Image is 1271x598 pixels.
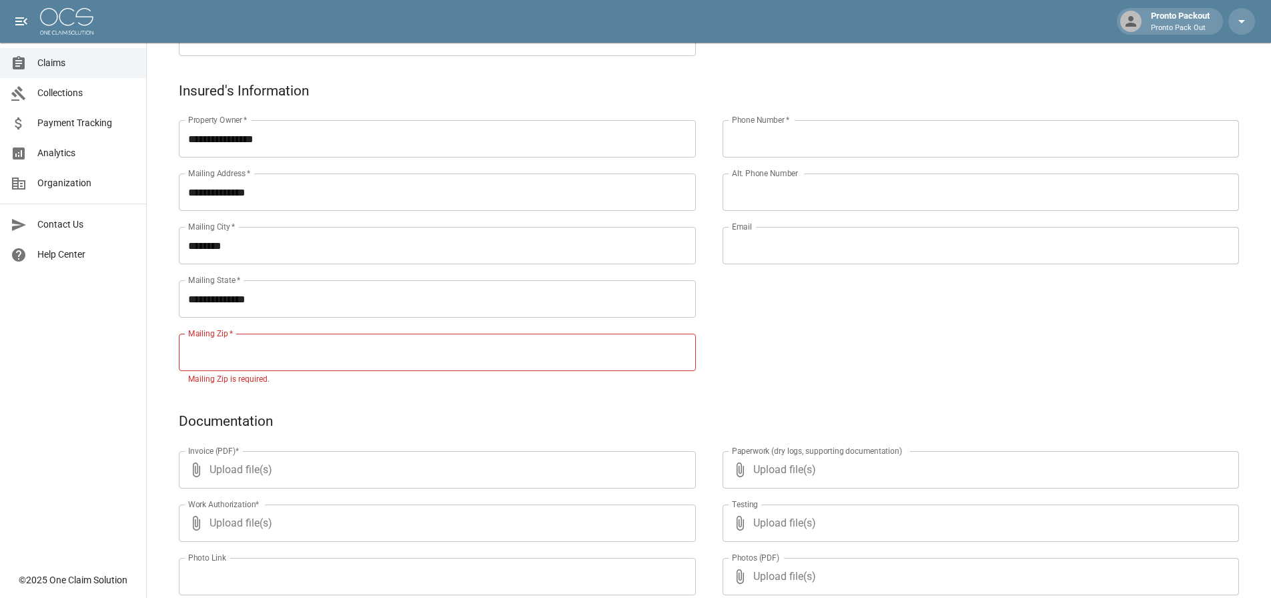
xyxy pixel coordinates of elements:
label: Mailing Zip [188,328,234,339]
span: Organization [37,176,135,190]
label: Mailing City [188,221,236,232]
label: Photo Link [188,552,226,563]
label: Alt. Phone Number [732,168,798,179]
label: Paperwork (dry logs, supporting documentation) [732,445,902,457]
span: Claims [37,56,135,70]
label: Email [732,221,752,232]
span: Upload file(s) [753,558,1204,595]
img: ocs-logo-white-transparent.png [40,8,93,35]
span: Upload file(s) [209,505,660,542]
label: Mailing Address [188,168,250,179]
span: Payment Tracking [37,116,135,130]
span: Upload file(s) [753,451,1204,489]
div: Pronto Packout [1146,9,1215,33]
p: Mailing Zip is required. [188,373,687,386]
label: Mailing State [188,274,240,286]
button: open drawer [8,8,35,35]
span: Analytics [37,146,135,160]
label: Invoice (PDF)* [188,445,240,457]
label: Phone Number [732,114,789,125]
p: Pronto Pack Out [1151,23,1210,34]
span: Upload file(s) [209,451,660,489]
span: Upload file(s) [753,505,1204,542]
label: Testing [732,499,758,510]
label: Photos (PDF) [732,552,779,563]
label: Work Authorization* [188,499,260,510]
div: © 2025 One Claim Solution [19,573,127,587]
span: Help Center [37,248,135,262]
span: Collections [37,86,135,100]
span: Contact Us [37,218,135,232]
label: Property Owner [188,114,248,125]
